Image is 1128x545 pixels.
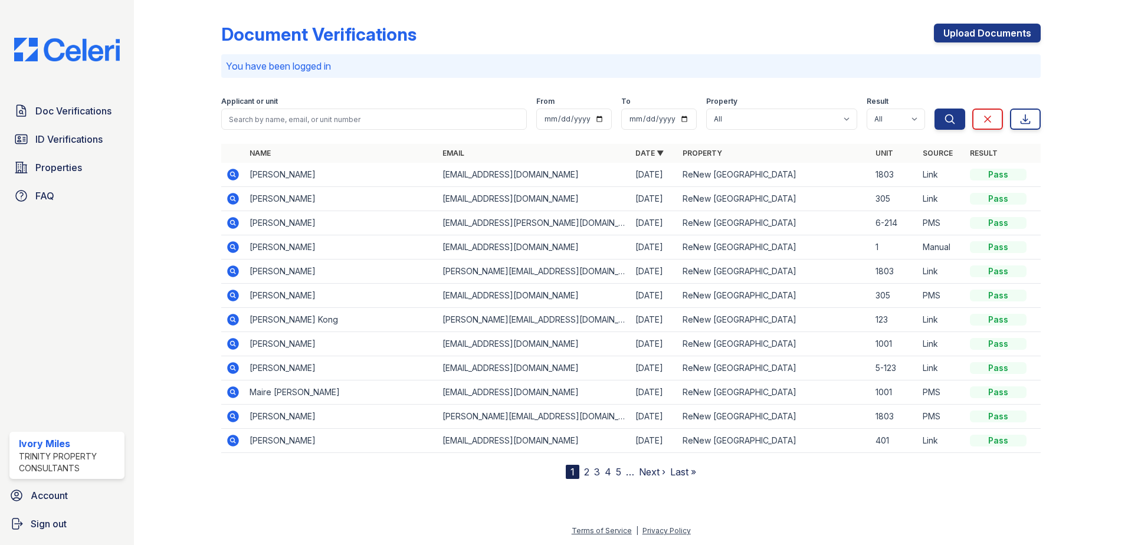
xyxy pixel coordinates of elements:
a: ID Verifications [9,127,124,151]
td: 401 [871,429,918,453]
td: [DATE] [631,380,678,405]
div: Pass [970,169,1027,180]
a: FAQ [9,184,124,208]
label: From [536,97,555,106]
span: Properties [35,160,82,175]
td: Link [918,332,965,356]
td: [EMAIL_ADDRESS][DOMAIN_NAME] [438,284,631,308]
div: Pass [970,314,1027,326]
div: Trinity Property Consultants [19,451,120,474]
td: 5-123 [871,356,918,380]
td: ReNew [GEOGRAPHIC_DATA] [678,163,871,187]
td: [EMAIL_ADDRESS][DOMAIN_NAME] [438,380,631,405]
td: Link [918,260,965,284]
td: [EMAIL_ADDRESS][DOMAIN_NAME] [438,429,631,453]
a: Properties [9,156,124,179]
td: 1803 [871,163,918,187]
td: PMS [918,380,965,405]
td: [DATE] [631,405,678,429]
td: [PERSON_NAME][EMAIL_ADDRESS][DOMAIN_NAME] [438,405,631,429]
td: ReNew [GEOGRAPHIC_DATA] [678,260,871,284]
td: [PERSON_NAME] [245,211,438,235]
iframe: chat widget [1078,498,1116,533]
td: [DATE] [631,187,678,211]
span: ID Verifications [35,132,103,146]
label: Applicant or unit [221,97,278,106]
td: 1001 [871,332,918,356]
td: ReNew [GEOGRAPHIC_DATA] [678,356,871,380]
td: 1001 [871,380,918,405]
input: Search by name, email, or unit number [221,109,527,130]
td: [DATE] [631,356,678,380]
td: ReNew [GEOGRAPHIC_DATA] [678,211,871,235]
td: Link [918,187,965,211]
td: [PERSON_NAME][EMAIL_ADDRESS][DOMAIN_NAME] [438,308,631,332]
td: 1803 [871,405,918,429]
a: Source [923,149,953,157]
a: Last » [670,466,696,478]
button: Sign out [5,512,129,536]
a: Next › [639,466,665,478]
div: Pass [970,411,1027,422]
td: Maire [PERSON_NAME] [245,380,438,405]
a: 5 [616,466,621,478]
div: Pass [970,435,1027,446]
div: Pass [970,362,1027,374]
p: You have been logged in [226,59,1036,73]
td: [DATE] [631,429,678,453]
td: [PERSON_NAME] [245,187,438,211]
td: [PERSON_NAME] [245,332,438,356]
a: Privacy Policy [642,526,691,535]
td: Link [918,163,965,187]
span: Doc Verifications [35,104,112,118]
a: 2 [584,466,589,478]
td: ReNew [GEOGRAPHIC_DATA] [678,235,871,260]
td: ReNew [GEOGRAPHIC_DATA] [678,187,871,211]
td: [EMAIL_ADDRESS][DOMAIN_NAME] [438,163,631,187]
div: Pass [970,386,1027,398]
div: Document Verifications [221,24,417,45]
td: [DATE] [631,284,678,308]
td: PMS [918,284,965,308]
a: Property [683,149,722,157]
td: [EMAIL_ADDRESS][DOMAIN_NAME] [438,235,631,260]
label: Result [867,97,888,106]
span: … [626,465,634,479]
div: Pass [970,338,1027,350]
td: 123 [871,308,918,332]
div: Pass [970,193,1027,205]
a: 3 [594,466,600,478]
td: ReNew [GEOGRAPHIC_DATA] [678,380,871,405]
td: [PERSON_NAME][EMAIL_ADDRESS][DOMAIN_NAME] [438,260,631,284]
td: [PERSON_NAME] [245,284,438,308]
a: Upload Documents [934,24,1041,42]
a: Unit [875,149,893,157]
td: [PERSON_NAME] [245,163,438,187]
a: Name [250,149,271,157]
td: [PERSON_NAME] [245,260,438,284]
label: Property [706,97,737,106]
div: | [636,526,638,535]
div: Pass [970,241,1027,253]
span: Sign out [31,517,67,531]
td: Manual [918,235,965,260]
td: ReNew [GEOGRAPHIC_DATA] [678,284,871,308]
td: [DATE] [631,235,678,260]
td: [EMAIL_ADDRESS][DOMAIN_NAME] [438,187,631,211]
div: 1 [566,465,579,479]
a: Email [442,149,464,157]
td: [EMAIL_ADDRESS][DOMAIN_NAME] [438,356,631,380]
td: Link [918,356,965,380]
td: [PERSON_NAME] [245,235,438,260]
td: ReNew [GEOGRAPHIC_DATA] [678,405,871,429]
div: Pass [970,217,1027,229]
span: FAQ [35,189,54,203]
a: Result [970,149,998,157]
td: ReNew [GEOGRAPHIC_DATA] [678,332,871,356]
td: Link [918,308,965,332]
td: [EMAIL_ADDRESS][DOMAIN_NAME] [438,332,631,356]
td: [DATE] [631,332,678,356]
div: Pass [970,290,1027,301]
td: [DATE] [631,260,678,284]
img: CE_Logo_Blue-a8612792a0a2168367f1c8372b55b34899dd931a85d93a1a3d3e32e68fde9ad4.png [5,38,129,61]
